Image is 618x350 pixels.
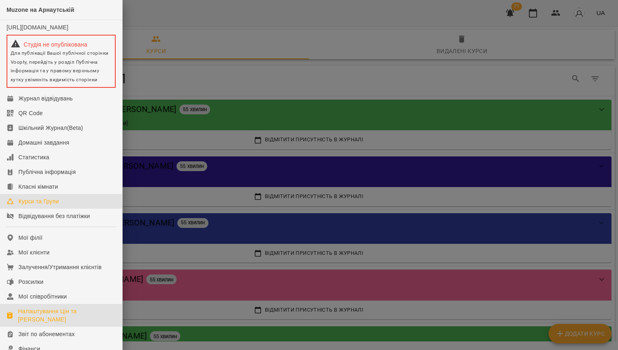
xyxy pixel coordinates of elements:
[18,248,49,256] div: Мої клієнти
[18,292,67,301] div: Мої співробітники
[18,234,43,242] div: Мої філії
[11,39,112,49] div: Студія не опублікована
[18,94,73,103] div: Журнал відвідувань
[11,50,108,82] span: Для публікації Вашої публічної сторінки Voopty, перейдіть у розділ Публічна інформація та у право...
[18,307,116,323] div: Налаштування Цін та [PERSON_NAME]
[7,7,74,13] span: Muzone на Арнаутській
[18,212,90,220] div: Відвідування без платіжки
[18,278,43,286] div: Розсилки
[18,168,76,176] div: Публічна інформація
[18,183,58,191] div: Класні кімнати
[18,263,102,271] div: Залучення/Утримання клієнтів
[18,124,83,132] div: Шкільний Журнал(Beta)
[18,330,75,338] div: Звіт по абонементах
[18,109,43,117] div: QR Code
[7,24,68,31] a: [URL][DOMAIN_NAME]
[18,153,49,161] div: Статистика
[18,138,69,147] div: Домашні завдання
[18,197,59,205] div: Курси та Групи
